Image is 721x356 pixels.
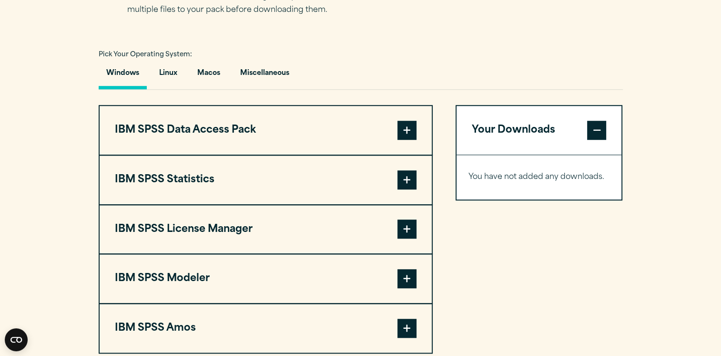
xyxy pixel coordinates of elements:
button: IBM SPSS Data Access Pack [100,106,432,155]
button: IBM SPSS Modeler [100,254,432,303]
button: Open CMP widget [5,328,28,351]
p: You have not added any downloads. [468,170,610,184]
span: Pick Your Operating System: [99,52,192,58]
button: Linux [152,62,185,89]
button: IBM SPSS Amos [100,304,432,353]
button: Miscellaneous [233,62,297,89]
button: Your Downloads [457,106,622,155]
button: Windows [99,62,147,89]
button: Macos [190,62,228,89]
button: IBM SPSS Statistics [100,156,432,204]
div: Your Downloads [457,155,622,199]
button: IBM SPSS License Manager [100,205,432,254]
